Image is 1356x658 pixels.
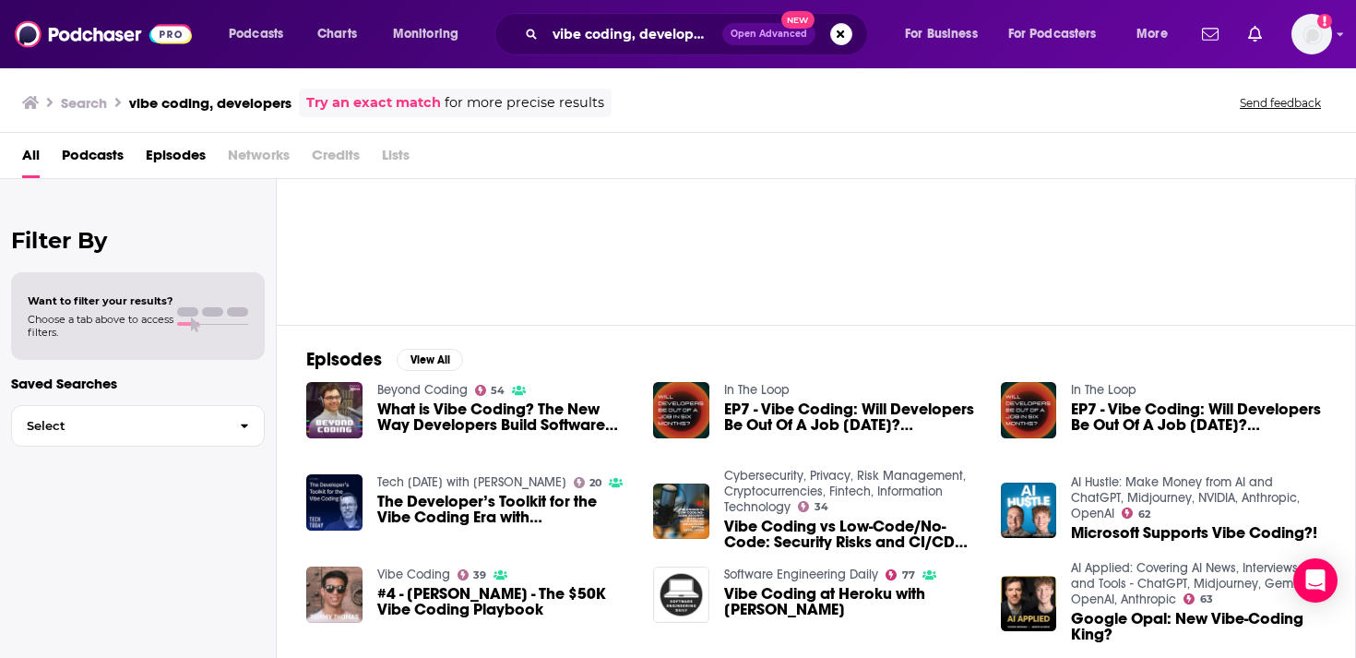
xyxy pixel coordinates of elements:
svg: Add a profile image [1317,14,1332,29]
a: Software Engineering Daily [724,567,878,582]
img: The Developer’s Toolkit for the Vibe Coding Era with Zach Lloyd [306,474,363,531]
button: View All [397,349,463,371]
button: Show profile menu [1291,14,1332,54]
img: What is Vibe Coding? The New Way Developers Build Software with Zowie Langdon [306,382,363,438]
div: Search podcasts, credits, & more... [512,13,886,55]
a: Vibe Coding at Heroku with Vish Abrams [724,586,979,617]
span: Logged in as kindrieri [1291,14,1332,54]
span: Podcasts [229,21,283,47]
span: 20 [589,479,601,487]
a: In The Loop [724,382,790,398]
span: 77 [902,571,915,580]
h3: Search [61,94,107,112]
span: More [1136,21,1168,47]
a: All [22,140,40,178]
span: Podcasts [62,140,124,178]
span: For Business [905,21,978,47]
span: For Podcasters [1008,21,1097,47]
span: New [781,11,815,29]
button: open menu [380,19,482,49]
a: 63 [1184,593,1213,604]
div: Open Intercom Messenger [1293,558,1338,603]
img: Vibe Coding at Heroku with Vish Abrams [653,567,709,623]
a: 39 [458,569,487,580]
span: Open Advanced [731,30,807,39]
a: Charts [305,19,368,49]
img: #4 - Tommy Thomas - The $50K Vibe Coding Playbook [306,567,363,623]
span: Select [12,420,225,432]
a: 34 [798,501,828,512]
a: AI Hustle: Make Money from AI and ChatGPT, Midjourney, NVIDIA, Anthropic, OpenAI [1071,474,1300,521]
a: In The Loop [1071,382,1136,398]
button: Open AdvancedNew [722,23,815,45]
a: Beyond Coding [377,382,468,398]
button: open menu [996,19,1124,49]
a: EP7 - Vibe Coding: Will Developers Be Out Of A Job In Six Months? Dario Amodei’s Take [1071,401,1326,433]
h2: Episodes [306,348,382,371]
button: open menu [216,19,307,49]
span: 62 [1138,510,1150,519]
a: The Developer’s Toolkit for the Vibe Coding Era with Zach Lloyd [377,494,632,525]
a: Cybersecurity, Privacy, Risk Management, Cryptocurrencies, Fintech, Information Technology [724,468,966,515]
img: EP7 - Vibe Coding: Will Developers Be Out Of A Job In Six Months? Dario Amodei’s Take [653,382,709,438]
img: User Profile [1291,14,1332,54]
a: Episodes [146,140,206,178]
a: 54 [475,385,506,396]
a: Tech Today with Eric Tarczynski [377,474,566,490]
a: Vibe Coding vs Low-Code/No-Code: Security Risks and CI/CD Pipeline Impacts for Citizen Developers [724,519,979,550]
h3: vibe coding, developers [129,94,291,112]
span: for more precise results [445,92,604,114]
span: What is Vibe Coding? The New Way Developers Build Software with [PERSON_NAME] [377,401,632,433]
span: 63 [1200,595,1213,604]
span: EP7 - Vibe Coding: Will Developers Be Out Of A Job [DATE]? [PERSON_NAME] Take [1071,401,1326,433]
span: Lists [382,140,410,178]
a: EpisodesView All [306,348,463,371]
a: 77 [886,569,915,580]
a: 20 [574,477,602,488]
p: Saved Searches [11,375,265,392]
span: Vibe Coding at Heroku with [PERSON_NAME] [724,586,979,617]
span: Monitoring [393,21,458,47]
span: Networks [228,140,290,178]
span: 34 [815,503,828,511]
a: #4 - Tommy Thomas - The $50K Vibe Coding Playbook [377,586,632,617]
span: Credits [312,140,360,178]
img: EP7 - Vibe Coding: Will Developers Be Out Of A Job In Six Months? Dario Amodei’s Take [1001,382,1057,438]
a: Microsoft Supports Vibe Coding?! [1071,525,1317,541]
a: Show notifications dropdown [1241,18,1269,50]
img: Vibe Coding vs Low-Code/No-Code: Security Risks and CI/CD Pipeline Impacts for Citizen Developers [653,484,709,540]
span: Charts [317,21,357,47]
a: What is Vibe Coding? The New Way Developers Build Software with Zowie Langdon [377,401,632,433]
button: Select [11,405,265,447]
span: 54 [491,387,505,395]
span: Choose a tab above to access filters. [28,313,173,339]
span: Want to filter your results? [28,294,173,307]
img: Google Opal: New Vibe-Coding King? [1001,576,1057,632]
a: 62 [1122,508,1150,519]
span: #4 - [PERSON_NAME] - The $50K Vibe Coding Playbook [377,586,632,617]
button: Send feedback [1234,95,1326,111]
a: Google Opal: New Vibe-Coding King? [1071,611,1326,642]
a: Vibe Coding [377,567,450,582]
img: Podchaser - Follow, Share and Rate Podcasts [15,17,192,52]
a: AI Applied: Covering AI News, Interviews and Tools - ChatGPT, Midjourney, Gemini, OpenAI, Anthropic [1071,560,1309,607]
span: EP7 - Vibe Coding: Will Developers Be Out Of A Job [DATE]? [PERSON_NAME] Take [724,401,979,433]
a: 14 [315,124,494,303]
button: open menu [1124,19,1191,49]
button: open menu [892,19,1001,49]
a: Try an exact match [306,92,441,114]
img: Microsoft Supports Vibe Coding?! [1001,483,1057,539]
